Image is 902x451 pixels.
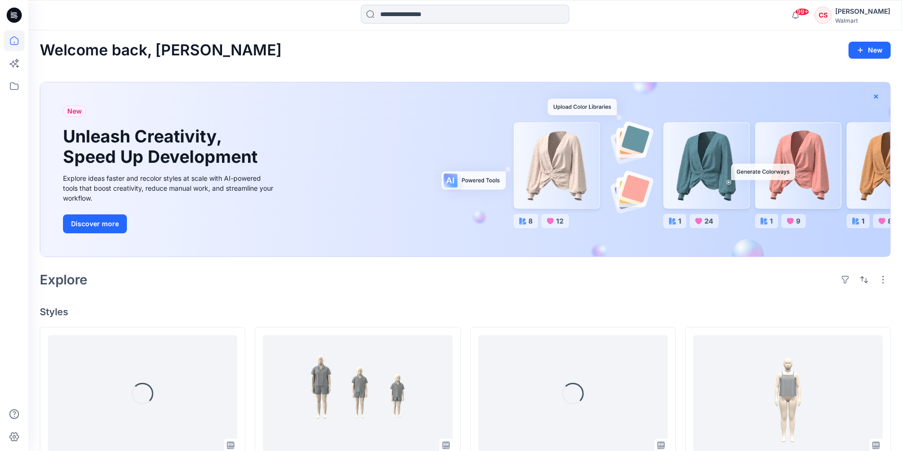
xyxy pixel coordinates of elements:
[848,42,891,59] button: New
[63,126,262,167] h1: Unleash Creativity, Speed Up Development
[40,42,282,59] h2: Welcome back, [PERSON_NAME]
[835,17,890,24] div: Walmart
[40,306,891,318] h4: Styles
[63,214,276,233] a: Discover more
[835,6,890,17] div: [PERSON_NAME]
[63,214,127,233] button: Discover more
[67,106,82,117] span: New
[795,8,809,16] span: 99+
[40,272,88,287] h2: Explore
[814,7,831,24] div: CS
[63,173,276,203] div: Explore ideas faster and recolor styles at scale with AI-powered tools that boost creativity, red...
